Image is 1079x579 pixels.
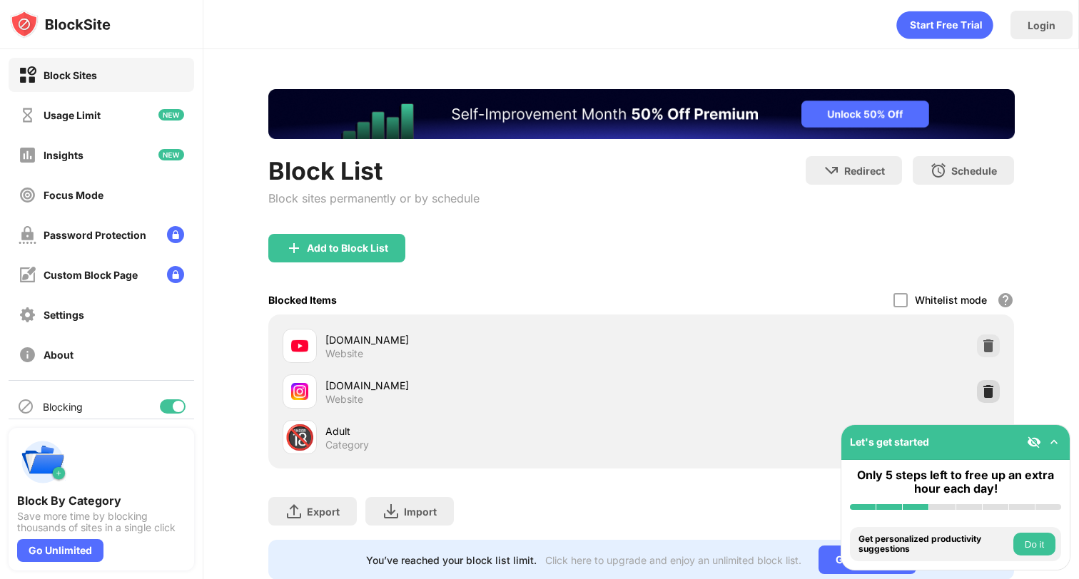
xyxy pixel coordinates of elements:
[19,226,36,244] img: password-protection-off.svg
[1047,435,1061,449] img: omni-setup-toggle.svg
[44,349,74,361] div: About
[850,468,1061,496] div: Only 5 steps left to free up an extra hour each day!
[268,156,480,185] div: Block List
[325,332,642,347] div: [DOMAIN_NAME]
[158,109,184,121] img: new-icon.svg
[325,393,363,406] div: Website
[325,439,369,451] div: Category
[44,69,97,81] div: Block Sites
[19,266,36,284] img: customize-block-page-off.svg
[545,554,801,566] div: Click here to upgrade and enjoy an unlimited block list.
[366,554,537,566] div: You’ve reached your block list limit.
[951,165,997,177] div: Schedule
[19,306,36,324] img: settings-off.svg
[268,294,337,306] div: Blocked Items
[404,506,437,518] div: Import
[307,242,388,254] div: Add to Block List
[858,534,1010,555] div: Get personalized productivity suggestions
[19,186,36,204] img: focus-off.svg
[844,165,885,177] div: Redirect
[44,189,103,201] div: Focus Mode
[1013,533,1055,555] button: Do it
[19,146,36,164] img: insights-off.svg
[43,401,83,413] div: Blocking
[19,66,36,84] img: block-on.svg
[325,347,363,360] div: Website
[325,424,642,439] div: Adult
[291,337,308,354] img: favicons
[10,10,111,39] img: logo-blocksite.svg
[19,346,36,364] img: about-off.svg
[285,423,315,452] div: 🔞
[158,149,184,160] img: new-icon.svg
[17,539,103,562] div: Go Unlimited
[167,266,184,283] img: lock-menu.svg
[915,294,987,306] div: Whitelist mode
[307,506,340,518] div: Export
[850,436,929,448] div: Let's get started
[17,436,69,488] img: push-categories.svg
[44,229,146,241] div: Password Protection
[1027,435,1041,449] img: eye-not-visible.svg
[819,545,916,574] div: Go Unlimited
[17,398,34,415] img: blocking-icon.svg
[1028,19,1055,31] div: Login
[291,383,308,400] img: favicons
[44,149,83,161] div: Insights
[44,309,84,321] div: Settings
[896,11,993,39] div: animation
[268,89,1015,139] iframe: Banner
[44,109,101,121] div: Usage Limit
[268,191,480,205] div: Block sites permanently or by schedule
[44,269,138,281] div: Custom Block Page
[17,511,186,533] div: Save more time by blocking thousands of sites in a single click
[167,226,184,243] img: lock-menu.svg
[17,493,186,508] div: Block By Category
[19,106,36,124] img: time-usage-off.svg
[325,378,642,393] div: [DOMAIN_NAME]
